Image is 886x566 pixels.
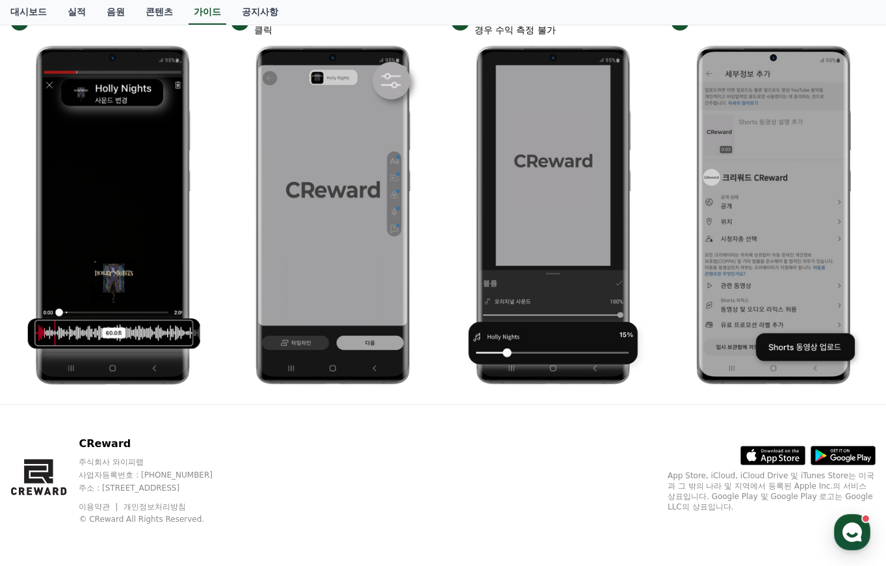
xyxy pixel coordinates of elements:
img: 8.png [679,37,868,394]
span: 대화 [119,432,135,443]
a: 이용약관 [79,502,120,511]
p: 주식회사 와이피랩 [79,457,237,467]
p: CReward [79,436,237,452]
p: 사업자등록번호 : [PHONE_NUMBER] [79,470,237,480]
a: 대화 [86,412,168,444]
img: 5.png [18,37,207,394]
a: 설정 [168,412,250,444]
p: 주소 : [STREET_ADDRESS] [79,483,237,493]
img: 7.png [458,37,648,394]
span: 설정 [201,431,216,442]
span: 홈 [41,431,49,442]
p: © CReward All Rights Reserved. [79,514,237,524]
a: 홈 [4,412,86,444]
p: App Store, iCloud, iCloud Drive 및 iTunes Store는 미국과 그 밖의 나라 및 지역에서 등록된 Apple Inc.의 서비스 상표입니다. Goo... [668,470,876,512]
img: 6.png [238,37,428,394]
a: 개인정보처리방침 [124,502,186,511]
